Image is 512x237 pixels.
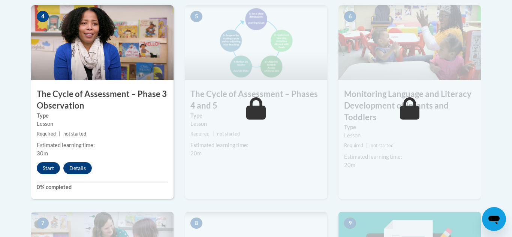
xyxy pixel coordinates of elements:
div: Estimated learning time: [190,141,322,149]
span: Required [37,131,56,137]
h3: The Cycle of Assessment – Phases 4 and 5 [185,88,327,112]
div: Lesson [190,120,322,128]
img: Course Image [185,5,327,80]
label: 0% completed [37,183,168,191]
span: 6 [344,11,356,22]
h3: The Cycle of Assessment – Phase 3 Observation [31,88,174,112]
div: Lesson [344,131,475,140]
div: Lesson [37,120,168,128]
span: Required [344,143,363,148]
span: 7 [37,218,49,229]
span: 8 [190,218,202,229]
div: Estimated learning time: [37,141,168,149]
img: Course Image [338,5,481,80]
iframe: Button to launch messaging window [482,207,506,231]
button: Start [37,162,60,174]
span: not started [217,131,240,137]
span: | [366,143,368,148]
span: 20m [190,150,202,157]
span: 30m [37,150,48,157]
span: not started [63,131,86,137]
span: not started [371,143,394,148]
label: Type [190,112,322,120]
span: | [213,131,214,137]
span: 20m [344,162,355,168]
label: Type [37,112,168,120]
span: Required [190,131,210,137]
span: | [59,131,60,137]
img: Course Image [31,5,174,80]
span: 5 [190,11,202,22]
span: 9 [344,218,356,229]
button: Details [63,162,92,174]
div: Estimated learning time: [344,153,475,161]
label: Type [344,123,475,131]
span: 4 [37,11,49,22]
h3: Monitoring Language and Literacy Development of Infants and Toddlers [338,88,481,123]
